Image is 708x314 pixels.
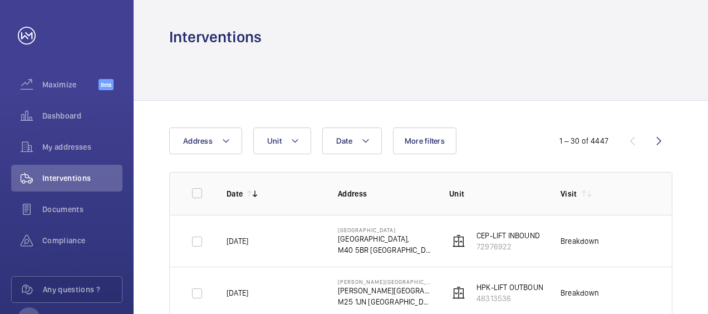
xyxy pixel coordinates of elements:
div: 1 – 30 of 4447 [559,135,608,146]
p: M40 5BR [GEOGRAPHIC_DATA] [338,244,431,256]
span: Dashboard [42,110,122,121]
p: [GEOGRAPHIC_DATA] [338,227,431,233]
button: Unit [253,127,311,154]
button: More filters [393,127,456,154]
span: Maximize [42,79,99,90]
span: Compliance [42,235,122,246]
button: Address [169,127,242,154]
p: [GEOGRAPHIC_DATA], [338,233,431,244]
p: Date [227,188,243,199]
p: Unit [449,188,543,199]
div: Breakdown [560,287,599,298]
span: Any questions ? [43,284,122,295]
p: M25 1JN [GEOGRAPHIC_DATA] [338,296,431,307]
p: [DATE] [227,287,248,298]
h1: Interventions [169,27,262,47]
img: elevator.svg [452,286,465,300]
button: Date [322,127,382,154]
span: Unit [267,136,282,145]
div: Breakdown [560,235,599,247]
p: HPK-LIFT OUTBOUND [476,282,548,293]
span: More filters [405,136,445,145]
p: Visit [560,188,577,199]
p: Address [338,188,431,199]
span: Address [183,136,213,145]
p: [PERSON_NAME][GEOGRAPHIC_DATA] [338,285,431,296]
p: 72976922 [476,241,540,252]
span: Beta [99,79,114,90]
span: Interventions [42,173,122,184]
p: 48313536 [476,293,548,304]
span: Date [336,136,352,145]
p: [DATE] [227,235,248,247]
img: elevator.svg [452,234,465,248]
p: CEP-LIFT INBOUND [476,230,540,241]
span: My addresses [42,141,122,153]
span: Documents [42,204,122,215]
p: [PERSON_NAME][GEOGRAPHIC_DATA] [338,278,431,285]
